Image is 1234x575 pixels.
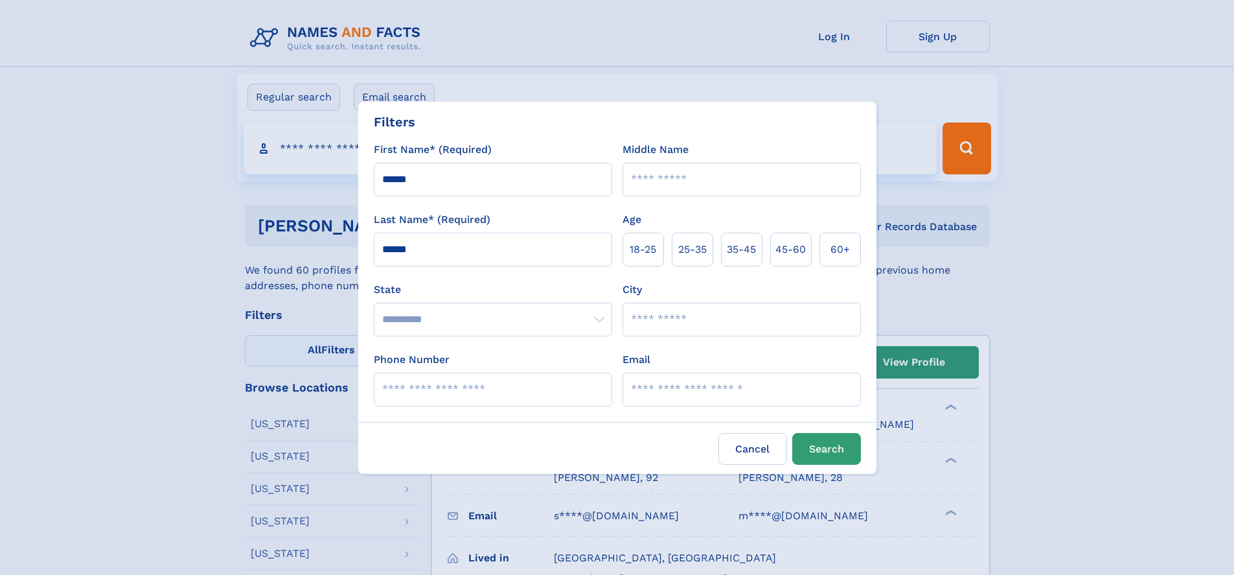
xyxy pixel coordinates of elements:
[374,282,612,298] label: State
[792,433,861,465] button: Search
[678,242,707,257] span: 25‑35
[374,112,415,132] div: Filters
[727,242,756,257] span: 35‑45
[623,212,641,228] label: Age
[623,142,689,158] label: Middle Name
[630,242,656,257] span: 18‑25
[830,242,850,257] span: 60+
[623,352,650,368] label: Email
[374,142,492,158] label: First Name* (Required)
[374,212,490,228] label: Last Name* (Required)
[718,433,787,465] label: Cancel
[374,352,450,368] label: Phone Number
[775,242,806,257] span: 45‑60
[623,282,642,298] label: City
